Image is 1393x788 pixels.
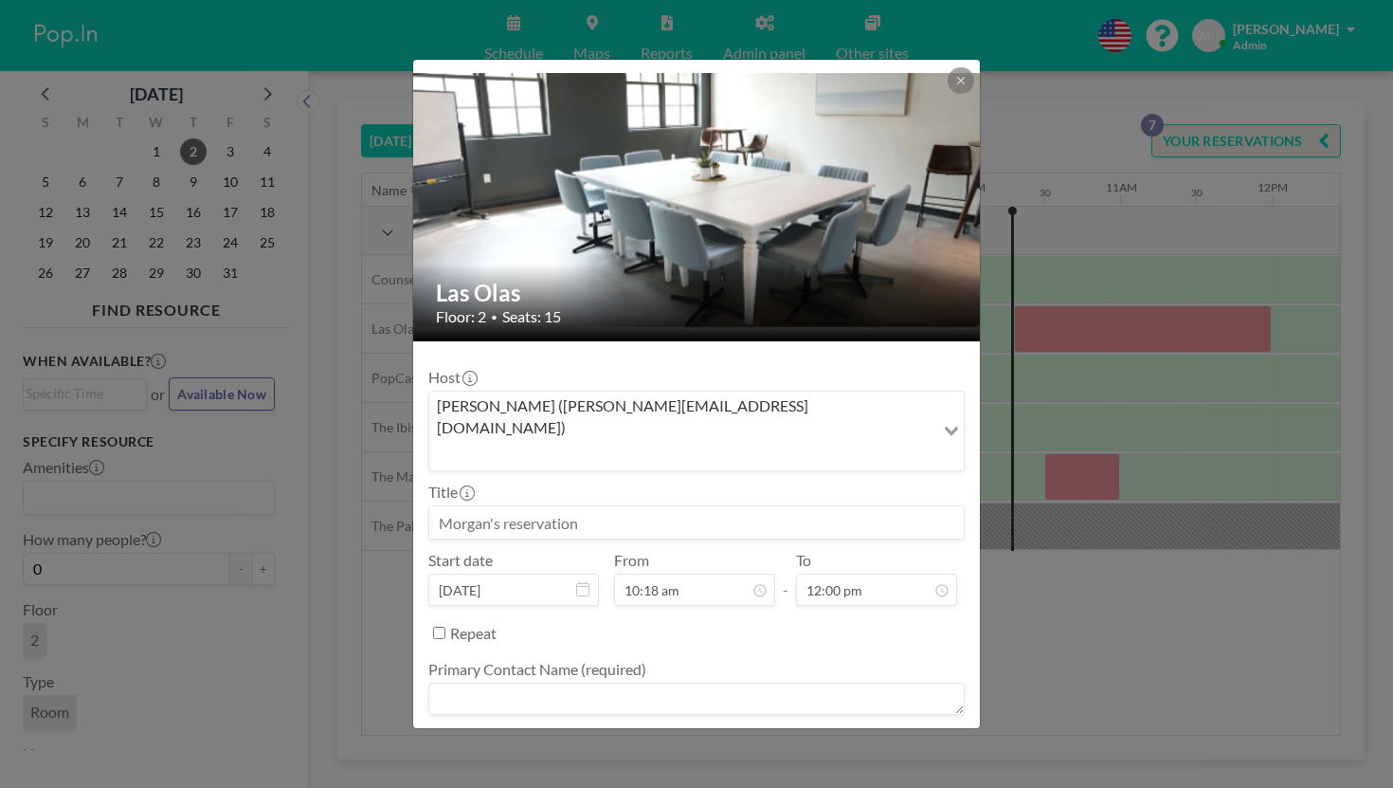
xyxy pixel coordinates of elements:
[428,368,476,387] label: Host
[429,506,964,539] input: Morgan's reservation
[429,392,964,470] div: Search for option
[428,551,493,570] label: Start date
[502,307,561,326] span: Seats: 15
[413,73,982,329] img: 537.png
[436,279,959,307] h2: Las Olas
[614,551,649,570] label: From
[783,558,788,599] span: -
[450,624,497,643] label: Repeat
[433,395,931,438] span: [PERSON_NAME] ([PERSON_NAME][EMAIL_ADDRESS][DOMAIN_NAME])
[436,307,486,326] span: Floor: 2
[796,551,811,570] label: To
[428,660,646,679] label: Primary Contact Name (required)
[428,483,473,502] label: Title
[491,310,497,324] span: •
[431,442,932,467] input: Search for option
